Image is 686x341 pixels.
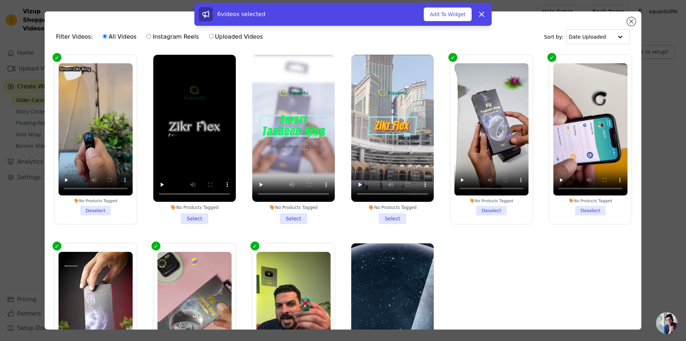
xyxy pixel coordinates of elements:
[454,198,529,203] div: No Products Tagged
[56,29,267,45] div: Filter Videos:
[58,198,133,203] div: No Products Tagged
[656,312,677,334] a: Open chat
[146,32,199,42] label: Instagram Reels
[351,205,434,210] div: No Products Tagged
[209,32,263,42] label: Uploaded Videos
[424,8,472,21] button: Add To Widget
[217,11,265,18] span: 6 videos selected
[102,32,137,42] label: All Videos
[544,29,630,44] div: Sort by:
[252,205,335,210] div: No Products Tagged
[153,205,236,210] div: No Products Tagged
[553,198,628,203] div: No Products Tagged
